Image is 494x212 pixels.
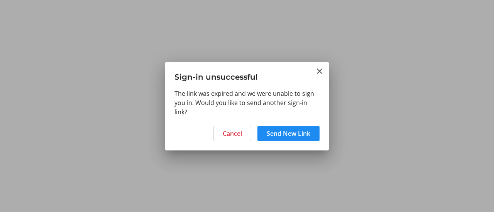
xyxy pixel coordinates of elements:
button: Cancel [213,126,251,141]
div: The link was expired and we were unable to sign you in. Would you like to send another sign-in link? [165,89,329,121]
span: Cancel [223,129,242,138]
button: Send New Link [257,126,320,141]
h3: Sign-in unsuccessful [165,62,329,88]
span: Send New Link [267,129,310,138]
button: Close [315,67,324,76]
